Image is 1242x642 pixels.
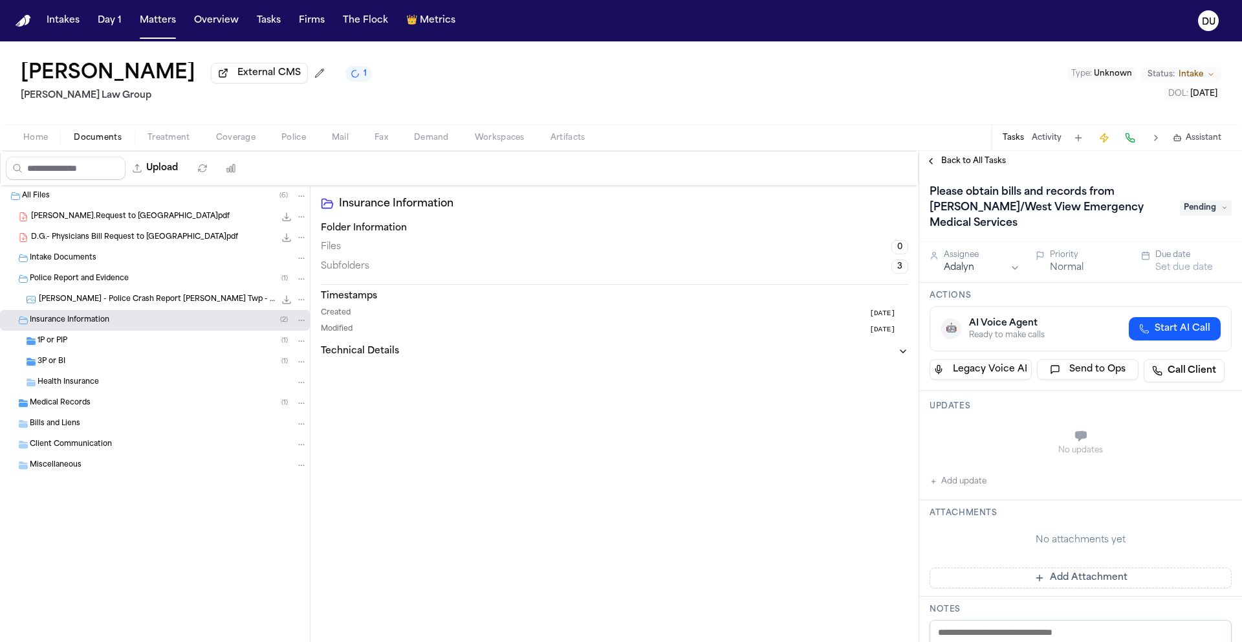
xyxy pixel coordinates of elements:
[39,294,275,305] span: [PERSON_NAME] - Police Crash Report [PERSON_NAME] Twp - [DATE]
[281,399,288,406] span: ( 1 )
[969,317,1045,330] div: AI Voice Agent
[1164,87,1221,100] button: Edit DOL: 2023-07-09
[1202,17,1215,27] text: DU
[281,275,288,282] span: ( 1 )
[74,133,122,143] span: Documents
[38,336,67,347] span: 1P or PIP
[1032,133,1062,143] button: Activity
[280,316,288,324] span: ( 2 )
[475,133,525,143] span: Workspaces
[30,274,129,285] span: Police Report and Evidence
[401,9,461,32] a: crownMetrics
[869,324,908,335] button: [DATE]
[279,192,288,199] span: ( 6 )
[930,359,1032,380] button: Legacy Voice AI
[125,157,186,180] button: Upload
[1121,129,1139,147] button: Make a Call
[1003,133,1024,143] button: Tasks
[930,534,1232,547] div: No attachments yet
[414,133,449,143] span: Demand
[924,182,1172,234] h1: Please obtain bills and records from [PERSON_NAME]/West View Emergency Medical Services
[280,293,293,306] button: Download D. Gasser - Police Crash Report Ross Twp - 7.9.25
[189,9,244,32] a: Overview
[930,604,1232,615] h3: Notes
[550,133,585,143] span: Artifacts
[1180,200,1232,216] span: Pending
[930,445,1232,456] div: No updates
[21,62,195,85] h1: [PERSON_NAME]
[869,324,895,335] span: [DATE]
[31,212,230,223] span: [PERSON_NAME].Request to [GEOGRAPHIC_DATA]pdf
[237,67,301,80] span: External CMS
[281,358,288,365] span: ( 1 )
[1050,250,1126,260] div: Priority
[16,15,31,27] img: Finch Logo
[21,62,195,85] button: Edit matter name
[941,156,1006,166] span: Back to All Tasks
[38,357,65,368] span: 3P or BI
[281,133,306,143] span: Police
[1155,250,1232,260] div: Due date
[869,308,895,319] span: [DATE]
[93,9,127,32] button: Day 1
[406,14,417,27] span: crown
[1141,67,1221,82] button: Change status from Intake
[38,377,99,388] span: Health Insurance
[1037,359,1139,380] button: Send to Ops
[869,308,908,319] button: [DATE]
[919,156,1012,166] button: Back to All Tasks
[21,88,372,104] h2: [PERSON_NAME] Law Group
[364,69,367,79] span: 1
[1173,133,1221,143] button: Assistant
[321,308,351,319] span: Created
[30,460,82,471] span: Miscellaneous
[321,241,341,254] span: Files
[216,133,256,143] span: Coverage
[147,133,190,143] span: Treatment
[930,401,1232,412] h3: Updates
[321,345,399,358] h3: Technical Details
[23,133,48,143] span: Home
[321,222,908,235] h3: Folder Information
[339,196,908,212] h2: Insurance Information
[969,330,1045,340] div: Ready to make calls
[16,15,31,27] a: Home
[1144,359,1225,382] a: Call Client
[1148,69,1175,80] span: Status:
[41,9,85,32] button: Intakes
[1071,70,1092,78] span: Type :
[1129,317,1221,340] button: Start AI Call
[252,9,286,32] a: Tasks
[294,9,330,32] button: Firms
[930,474,986,489] button: Add update
[321,345,908,358] button: Technical Details
[1186,133,1221,143] span: Assistant
[891,260,908,274] span: 3
[1069,129,1087,147] button: Add Task
[280,231,293,244] button: Download D.G.- Physicians Bill Request to Allegheny General Hospital.pdf
[420,14,455,27] span: Metrics
[1050,261,1084,274] button: Normal
[135,9,181,32] button: Matters
[6,157,125,180] input: Search files
[345,66,372,82] button: 1 active task
[930,568,1232,588] button: Add Attachment
[211,63,308,83] button: External CMS
[22,191,50,202] span: All Files
[30,439,112,450] span: Client Communication
[321,290,908,303] h3: Timestamps
[944,250,1020,260] div: Assignee
[946,322,957,335] span: 🤖
[891,240,908,254] span: 0
[1095,129,1113,147] button: Create Immediate Task
[930,508,1232,518] h3: Attachments
[30,253,96,264] span: Intake Documents
[280,210,293,223] button: Download D.G.- Bill.Request to Allegheny General Hospital.pdf
[281,337,288,344] span: ( 1 )
[321,260,369,273] span: Subfolders
[1094,70,1132,78] span: Unknown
